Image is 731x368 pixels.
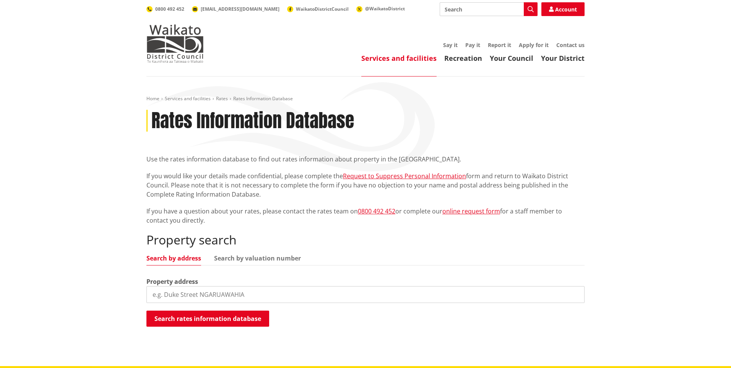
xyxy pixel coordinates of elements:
[296,6,349,12] span: WaikatoDistrictCouncil
[443,41,458,49] a: Say it
[556,41,585,49] a: Contact us
[358,207,395,215] a: 0800 492 452
[146,286,585,303] input: e.g. Duke Street NGARUAWAHIA
[361,54,437,63] a: Services and facilities
[488,41,511,49] a: Report it
[201,6,279,12] span: [EMAIL_ADDRESS][DOMAIN_NAME]
[440,2,538,16] input: Search input
[442,207,500,215] a: online request form
[146,155,585,164] p: Use the rates information database to find out rates information about property in the [GEOGRAPHI...
[287,6,349,12] a: WaikatoDistrictCouncil
[444,54,482,63] a: Recreation
[146,171,585,199] p: If you would like your details made confidential, please complete the form and return to Waikato ...
[151,110,354,132] h1: Rates Information Database
[146,24,204,63] img: Waikato District Council - Te Kaunihera aa Takiwaa o Waikato
[192,6,279,12] a: [EMAIL_ADDRESS][DOMAIN_NAME]
[146,311,269,327] button: Search rates information database
[146,6,184,12] a: 0800 492 452
[146,95,159,102] a: Home
[155,6,184,12] span: 0800 492 452
[146,207,585,225] p: If you have a question about your rates, please contact the rates team on or complete our for a s...
[146,255,201,261] a: Search by address
[490,54,533,63] a: Your Council
[216,95,228,102] a: Rates
[214,255,301,261] a: Search by valuation number
[165,95,211,102] a: Services and facilities
[343,172,466,180] a: Request to Suppress Personal Information
[233,95,293,102] span: Rates Information Database
[146,277,198,286] label: Property address
[356,5,405,12] a: @WaikatoDistrict
[146,233,585,247] h2: Property search
[541,54,585,63] a: Your District
[519,41,549,49] a: Apply for it
[146,96,585,102] nav: breadcrumb
[365,5,405,12] span: @WaikatoDistrict
[465,41,480,49] a: Pay it
[541,2,585,16] a: Account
